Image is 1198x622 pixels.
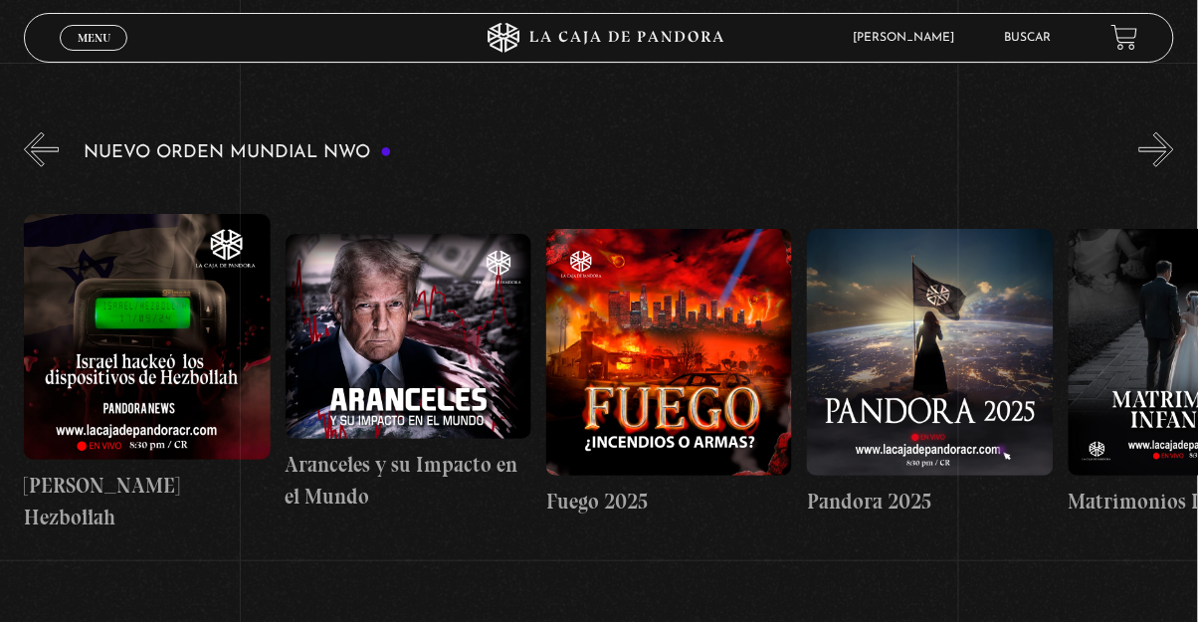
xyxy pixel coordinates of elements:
a: View your shopping cart [1111,24,1138,51]
a: Pandora 2025 [807,182,1053,563]
a: [PERSON_NAME] Hezbollah [24,182,270,563]
span: [PERSON_NAME] [843,32,974,44]
h3: Nuevo Orden Mundial NWO [84,143,392,162]
button: Next [1139,132,1174,167]
a: Buscar [1005,32,1052,44]
span: Menu [78,32,110,44]
h4: Aranceles y su Impacto en el Mundo [286,449,531,512]
button: Previous [24,132,59,167]
h4: Pandora 2025 [807,486,1053,518]
a: Fuego 2025 [546,182,792,563]
h4: Fuego 2025 [546,486,792,518]
h4: [PERSON_NAME] Hezbollah [24,470,270,532]
span: Cerrar [71,48,117,62]
a: Aranceles y su Impacto en el Mundo [286,182,531,563]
